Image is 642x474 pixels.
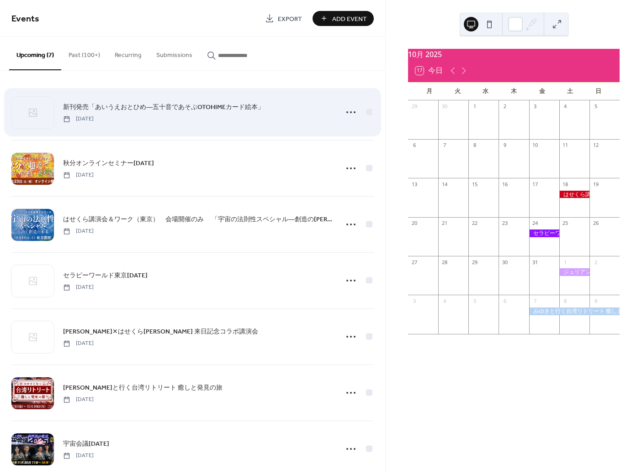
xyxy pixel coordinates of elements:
div: 1 [562,259,569,266]
span: Events [11,10,39,28]
div: 6 [501,297,508,304]
button: Add Event [313,11,374,26]
div: 月 [415,82,444,100]
div: 日 [584,82,612,100]
span: [DATE] [63,339,94,348]
div: セラピーワールド東京2025 [529,229,559,237]
div: 30 [441,103,448,110]
span: Add Event [332,14,367,24]
a: 秋分オンラインセミナー[DATE] [63,158,154,168]
div: 25 [562,220,569,227]
div: 30 [501,259,508,266]
div: 29 [411,103,418,110]
div: 3 [532,103,539,110]
a: [PERSON_NAME]✕はせくら[PERSON_NAME] 来日記念コラボ講演会 [63,326,258,337]
div: 15 [471,181,478,188]
button: Upcoming (7) [9,37,61,70]
div: 24 [532,220,539,227]
div: 11 [562,142,569,149]
div: 7 [532,297,539,304]
button: 17今日 [412,64,446,77]
div: 5 [592,103,599,110]
div: 23 [501,220,508,227]
div: 19 [592,181,599,188]
span: セラピーワールド東京[DATE] [63,271,148,281]
div: 金 [528,82,556,100]
span: [DATE] [63,227,94,235]
a: Export [258,11,309,26]
div: 22 [471,220,478,227]
div: 4 [562,103,569,110]
div: 8 [471,142,478,149]
div: みゆきと行く台湾リトリート 癒しと発見の旅 [529,307,620,315]
button: Past (100+) [61,37,107,69]
div: 27 [411,259,418,266]
div: 26 [592,220,599,227]
div: 2 [592,259,599,266]
div: 6 [411,142,418,149]
div: 20 [411,220,418,227]
div: 16 [501,181,508,188]
a: はせくら講演会＆ワーク（東京） 会場開催のみ 「宇宙の法則性スペシャル―創造の[PERSON_NAME]へ」 [63,214,333,224]
span: Export [278,14,302,24]
div: 12 [592,142,599,149]
div: ジュリアン・シャムルワ✕はせくらみゆき 来日記念コラボ講演会 [559,268,589,276]
button: Recurring [107,37,149,69]
div: 5 [471,297,478,304]
div: 10 [532,142,539,149]
div: はせくら講演会＆ワーク（東京） 会場開催のみ 「宇宙の法則性スペシャル―創造の未来へ」 [559,191,589,198]
div: 13 [411,181,418,188]
div: 火 [444,82,472,100]
a: 宇宙会議[DATE] [63,438,109,449]
span: [PERSON_NAME]✕はせくら[PERSON_NAME] 来日記念コラボ講演会 [63,327,258,337]
div: 3 [411,297,418,304]
span: [PERSON_NAME]と行く台湾リトリート 癒しと発見の旅 [63,383,223,393]
div: 9 [592,297,599,304]
span: [DATE] [63,171,94,179]
span: [DATE] [63,283,94,292]
div: 9 [501,142,508,149]
a: [PERSON_NAME]と行く台湾リトリート 癒しと発見の旅 [63,382,223,393]
div: 2 [501,103,508,110]
div: 7 [441,142,448,149]
span: [DATE] [63,115,94,123]
div: 8 [562,297,569,304]
div: 18 [562,181,569,188]
div: 土 [556,82,584,100]
span: 新刊発売「あいうえおとひめ―五十音であそぶOTOHIMEカード絵本」 [63,103,264,112]
div: 17 [532,181,539,188]
button: Submissions [149,37,200,69]
span: はせくら講演会＆ワーク（東京） 会場開催のみ 「宇宙の法則性スペシャル―創造の[PERSON_NAME]へ」 [63,215,333,224]
div: 14 [441,181,448,188]
div: 木 [500,82,528,100]
span: 秋分オンラインセミナー[DATE] [63,159,154,168]
div: 1 [471,103,478,110]
span: [DATE] [63,452,94,460]
a: セラピーワールド東京[DATE] [63,270,148,281]
div: 水 [472,82,500,100]
a: 新刊発売「あいうえおとひめ―五十音であそぶOTOHIMEカード絵本」 [63,102,264,112]
div: 29 [471,259,478,266]
span: 宇宙会議[DATE] [63,439,109,449]
div: 10月 2025 [408,49,620,60]
div: 4 [441,297,448,304]
div: 31 [532,259,539,266]
div: 21 [441,220,448,227]
div: 28 [441,259,448,266]
span: [DATE] [63,396,94,404]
